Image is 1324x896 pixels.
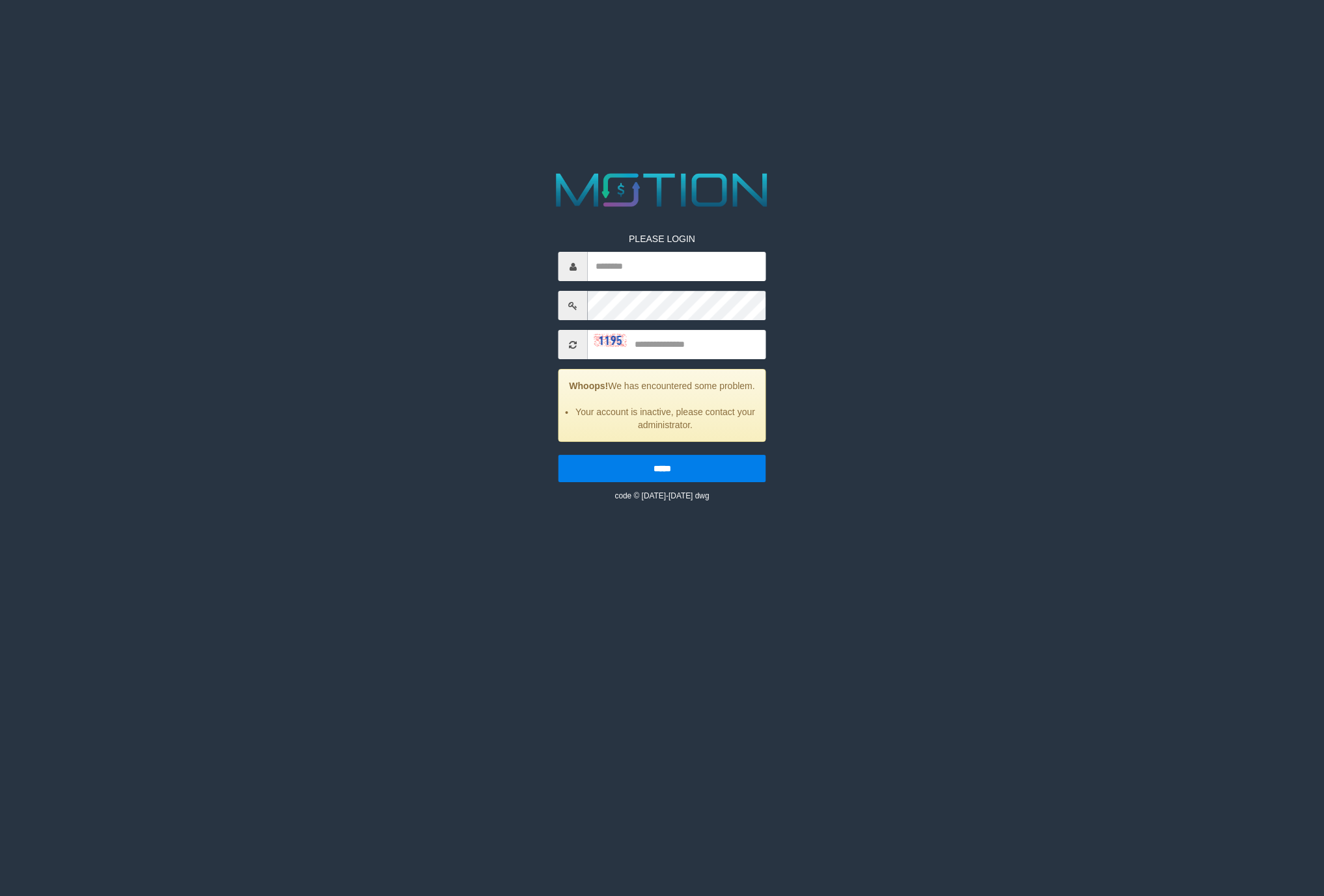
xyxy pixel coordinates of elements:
[594,334,627,347] img: captcha
[614,491,709,500] small: code © [DATE]-[DATE] dwg
[559,232,766,245] p: PLEASE LOGIN
[546,167,778,213] img: MOTION_logo.png
[559,369,766,442] div: We has encountered some problem.
[569,381,608,391] strong: Whoops!
[575,405,756,431] li: Your account is inactive, please contact your administrator.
